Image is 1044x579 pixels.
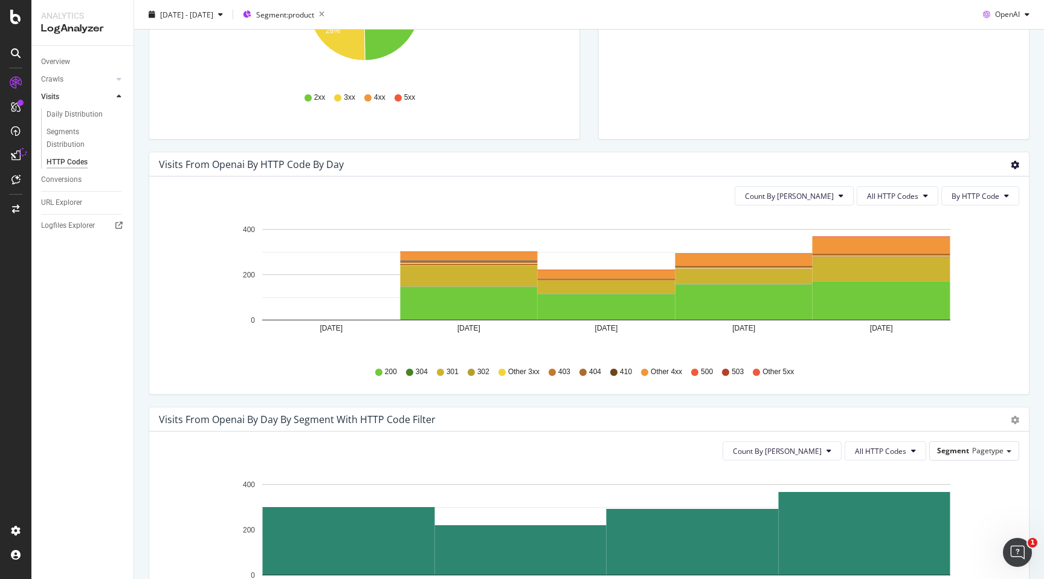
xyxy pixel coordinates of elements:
div: LogAnalyzer [41,22,124,36]
div: Visits from openai by Day by Segment with HTTP Code Filter [159,413,436,425]
button: All HTTP Codes [857,186,938,205]
span: 4xx [374,92,385,103]
span: Count By Day [733,446,822,456]
span: [DATE] - [DATE] [160,9,213,19]
button: [DATE] - [DATE] [144,5,228,24]
div: Segments Distribution [47,126,114,151]
span: Other 3xx [508,367,540,377]
span: 503 [732,367,744,377]
span: Pagetype [972,445,1004,456]
div: gear [1011,416,1019,424]
span: 2xx [314,92,326,103]
span: 1 [1028,538,1037,548]
text: [DATE] [732,324,755,332]
text: 200 [243,526,255,534]
span: OpenAI [995,9,1020,19]
text: [DATE] [457,324,480,332]
button: OpenAI [978,5,1034,24]
a: Crawls [41,73,113,86]
span: All HTTP Codes [855,446,906,456]
a: Overview [41,56,125,68]
span: 302 [477,367,489,377]
span: Other 4xx [651,367,682,377]
text: [DATE] [870,324,893,332]
a: Logfiles Explorer [41,219,125,232]
text: [DATE] [595,324,618,332]
button: By HTTP Code [941,186,1019,205]
div: Visits from openai by HTTP Code by Day [159,158,344,170]
span: 403 [558,367,570,377]
span: 500 [701,367,713,377]
text: 400 [243,480,255,489]
span: 410 [620,367,632,377]
span: 301 [446,367,459,377]
div: Daily Distribution [47,108,103,121]
div: gear [1011,161,1019,169]
span: 304 [416,367,428,377]
span: All HTTP Codes [867,191,918,201]
div: Overview [41,56,70,68]
div: Conversions [41,173,82,186]
span: 5xx [404,92,416,103]
button: Segment:product [238,5,329,24]
div: Visits [41,91,59,103]
a: HTTP Codes [47,156,125,169]
svg: A chart. [159,215,1019,355]
span: Segment [937,445,969,456]
a: Visits [41,91,113,103]
iframe: Intercom live chat [1003,538,1032,567]
a: Conversions [41,173,125,186]
a: URL Explorer [41,196,125,209]
button: Count By [PERSON_NAME] [735,186,854,205]
text: [DATE] [320,324,343,332]
span: By HTTP Code [952,191,999,201]
span: 404 [589,367,601,377]
a: Daily Distribution [47,108,125,121]
button: Count By [PERSON_NAME] [723,441,842,461]
button: All HTTP Codes [845,441,926,461]
span: Other 5xx [762,367,794,377]
span: 200 [385,367,397,377]
text: 28% [326,27,340,35]
text: 400 [243,225,255,234]
div: Analytics [41,10,124,22]
div: HTTP Codes [47,156,88,169]
text: 0 [251,316,255,325]
span: Segment: product [256,9,314,19]
text: 200 [243,271,255,279]
span: 3xx [344,92,355,103]
span: Count By Day [745,191,834,201]
div: URL Explorer [41,196,82,209]
div: Crawls [41,73,63,86]
div: Logfiles Explorer [41,219,95,232]
a: Segments Distribution [47,126,125,151]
